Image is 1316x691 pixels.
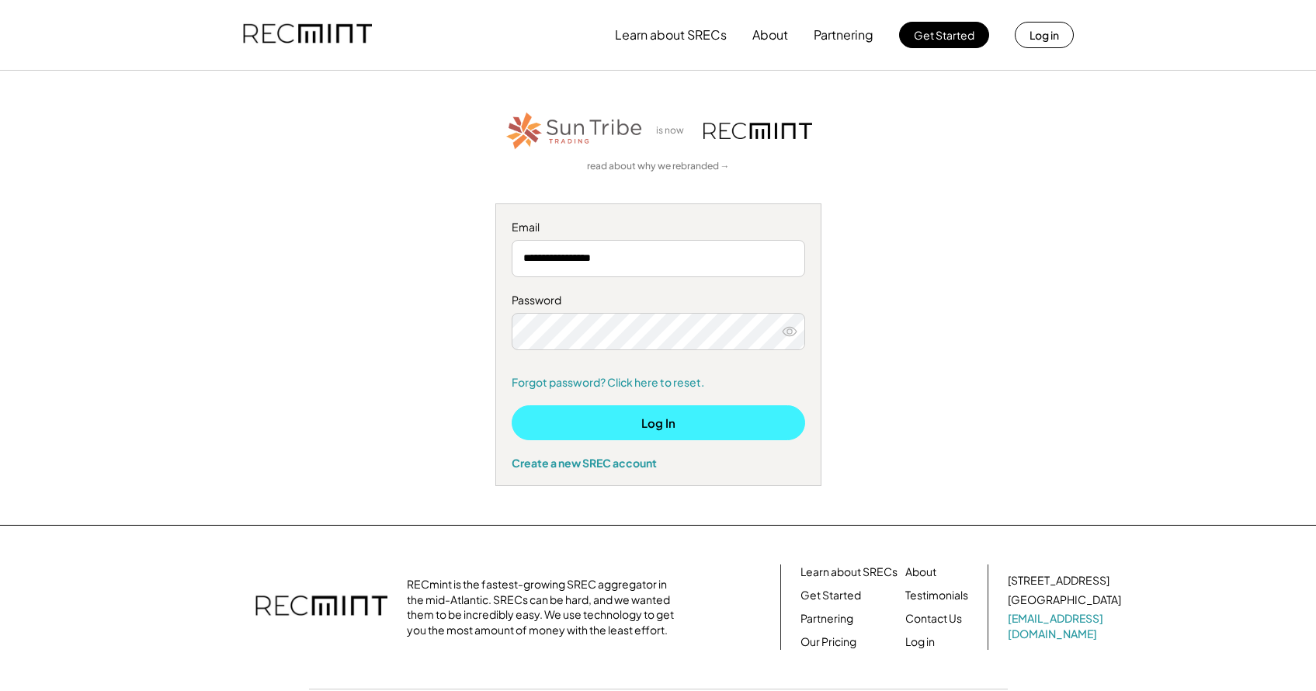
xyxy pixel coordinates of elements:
a: Forgot password? Click here to reset. [512,375,805,391]
a: Get Started [800,588,861,603]
button: Learn about SRECs [615,19,727,50]
button: Partnering [814,19,873,50]
div: Password [512,293,805,308]
a: Our Pricing [800,634,856,650]
img: recmint-logotype%403x.png [703,123,812,139]
div: is now [652,124,696,137]
a: Partnering [800,611,853,627]
a: Learn about SRECs [800,564,898,580]
button: Log In [512,405,805,440]
a: About [905,564,936,580]
a: Testimonials [905,588,968,603]
button: About [752,19,788,50]
div: [GEOGRAPHIC_DATA] [1008,592,1121,608]
img: recmint-logotype%403x.png [255,580,387,634]
img: STT_Horizontal_Logo%2B-%2BColor.png [505,109,644,152]
a: read about why we rebranded → [587,160,730,173]
a: Contact Us [905,611,962,627]
div: Create a new SREC account [512,456,805,470]
a: Log in [905,634,935,650]
button: Get Started [899,22,989,48]
button: Log in [1015,22,1074,48]
div: RECmint is the fastest-growing SREC aggregator in the mid-Atlantic. SRECs can be hard, and we wan... [407,577,682,637]
div: [STREET_ADDRESS] [1008,573,1109,589]
img: recmint-logotype%403x.png [243,9,372,61]
a: [EMAIL_ADDRESS][DOMAIN_NAME] [1008,611,1124,641]
div: Email [512,220,805,235]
